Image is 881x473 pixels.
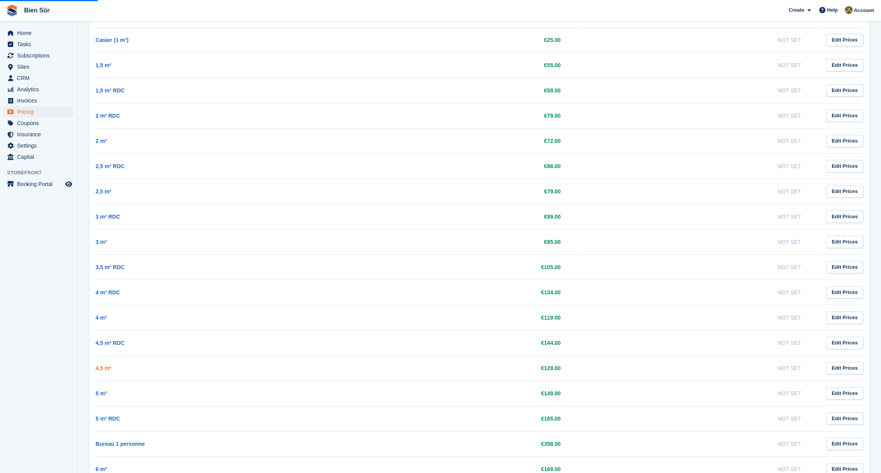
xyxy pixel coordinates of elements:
a: Edit Prices [826,311,863,324]
a: 3 m² [96,239,107,245]
a: Edit Prices [826,84,863,97]
span: Account [854,7,874,14]
span: Invoices [17,95,64,106]
a: Edit Prices [826,387,863,400]
a: menu [4,28,73,38]
span: Analytics [17,84,64,95]
a: 2,5 m² [96,188,111,195]
a: menu [4,118,73,129]
span: Storefront [7,169,77,177]
span: Create [789,6,804,14]
td: Not Set [576,204,817,229]
a: Edit Prices [826,34,863,47]
span: Help [827,6,838,14]
td: €25.00 [336,27,576,52]
td: €165.00 [336,406,576,431]
a: 6 m² [96,466,107,472]
td: Not Set [576,330,817,355]
span: Subscriptions [17,50,64,61]
td: €134.00 [336,280,576,305]
a: Bureau 1 personne [96,441,145,447]
a: Edit Prices [826,59,863,72]
td: Not Set [576,78,817,103]
td: €144.00 [336,330,576,355]
td: €119.00 [336,305,576,330]
a: menu [4,106,73,117]
span: Coupons [17,118,64,129]
span: Home [17,28,64,38]
img: Matthieu Burnand [845,6,853,14]
a: menu [4,73,73,83]
a: Edit Prices [826,135,863,148]
td: €105.00 [336,254,576,280]
a: 5 m² [96,390,107,396]
td: Not Set [576,128,817,153]
a: 4 m² RDC [96,289,120,296]
a: Edit Prices [826,412,863,425]
a: Edit Prices [826,362,863,375]
span: CRM [17,73,64,83]
span: Booking Portal [17,179,64,190]
a: Edit Prices [826,286,863,299]
td: Not Set [576,381,817,406]
td: Not Set [576,355,817,381]
a: 2 m² RDC [96,113,120,119]
a: 1,5 m² RDC [96,87,125,94]
a: 3 m² RDC [96,214,120,220]
img: stora-icon-8386f47178a22dfd0bd8f6a31ec36ba5ce8667c1dd55bd0f319d3a0aa187defe.svg [6,5,18,16]
a: menu [4,140,73,151]
a: menu [4,84,73,95]
td: Not Set [576,179,817,204]
td: €149.00 [336,381,576,406]
a: 4,5 m² [96,365,111,371]
td: Not Set [576,52,817,78]
a: Edit Prices [826,261,863,274]
a: menu [4,95,73,106]
span: Settings [17,140,64,151]
td: €79.00 [336,103,576,128]
td: €129.00 [336,355,576,381]
a: Edit Prices [826,438,863,450]
a: Edit Prices [826,185,863,198]
span: Capital [17,151,64,162]
a: menu [4,50,73,61]
a: menu [4,61,73,72]
a: 4 m² [96,315,107,321]
td: Not Set [576,406,817,431]
td: €99.00 [336,204,576,229]
a: 1,5 m² [96,62,111,68]
a: Edit Prices [826,210,863,223]
td: €358.00 [336,431,576,456]
a: Casier (1 m³) [96,37,129,43]
span: Insurance [17,129,64,140]
a: 2,5 m² RDC [96,163,125,169]
a: Edit Prices [826,337,863,350]
a: Edit Prices [826,160,863,173]
td: €85.00 [336,229,576,254]
td: Not Set [576,305,817,330]
a: menu [4,151,73,162]
td: Not Set [576,280,817,305]
a: Preview store [64,179,73,189]
a: 2 m² [96,138,107,144]
a: 4,5 m² RDC [96,340,125,346]
td: Not Set [576,153,817,179]
td: Not Set [576,103,817,128]
a: menu [4,39,73,50]
a: menu [4,179,73,190]
td: €59.00 [336,78,576,103]
td: €79.00 [336,179,576,204]
td: €88.00 [336,153,576,179]
a: 3,5 m² RDC [96,264,125,270]
a: Bien Sûr [21,4,53,17]
span: Pricing [17,106,64,117]
a: Edit Prices [826,236,863,249]
a: menu [4,129,73,140]
a: Edit Prices [826,110,863,122]
td: Not Set [576,254,817,280]
span: Tasks [17,39,64,50]
td: €55.00 [336,52,576,78]
td: Not Set [576,431,817,456]
td: Not Set [576,27,817,52]
a: 5 m² RDC [96,416,120,422]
